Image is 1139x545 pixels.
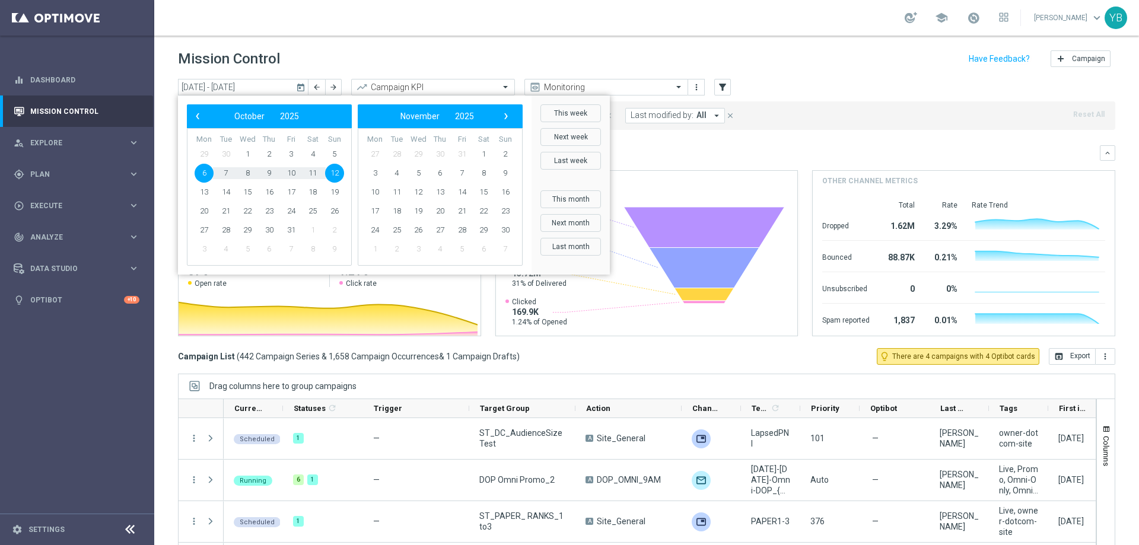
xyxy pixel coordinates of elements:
[884,200,915,210] div: Total
[431,221,450,240] span: 27
[260,240,279,259] span: 6
[325,202,344,221] span: 26
[128,137,139,148] i: keyboard_arrow_right
[238,202,257,221] span: 22
[209,381,357,391] div: Row Groups
[30,284,124,315] a: Optibot
[13,264,140,273] div: Data Studio keyboard_arrow_right
[540,214,601,232] button: Next month
[13,201,140,211] div: play_circle_outline Execute keyboard_arrow_right
[260,145,279,164] span: 2
[474,240,493,259] span: 6
[14,200,128,211] div: Execute
[453,183,472,202] span: 14
[940,511,979,532] div: John Bruzzese
[13,138,140,148] div: person_search Explore keyboard_arrow_right
[14,75,24,85] i: equalizer
[540,104,601,122] button: This week
[195,279,227,288] span: Open rate
[14,169,24,180] i: gps_fixed
[30,64,139,95] a: Dashboard
[14,232,128,243] div: Analyze
[999,428,1038,449] span: owner-dotcom-site
[692,82,701,92] i: more_vert
[872,474,879,485] span: —
[512,297,567,307] span: Clicked
[260,183,279,202] span: 16
[365,240,384,259] span: 1
[771,403,780,413] i: refresh
[494,135,516,145] th: weekday
[512,279,567,288] span: 31% of Delivered
[1105,7,1127,29] div: YB
[884,278,915,297] div: 0
[351,79,515,95] ng-select: Campaign KPI
[195,164,214,183] span: 6
[586,404,610,413] span: Action
[128,231,139,243] i: keyboard_arrow_right
[14,138,128,148] div: Explore
[474,183,493,202] span: 15
[692,471,711,490] img: Optimail
[474,221,493,240] span: 29
[386,135,408,145] th: weekday
[1096,348,1115,365] button: more_vert
[496,221,515,240] span: 30
[752,404,769,413] span: Templates
[303,145,322,164] span: 4
[260,202,279,221] span: 23
[725,109,736,122] button: close
[409,183,428,202] span: 12
[822,310,870,329] div: Spam reported
[259,135,281,145] th: weekday
[14,95,139,127] div: Mission Control
[234,433,281,444] colored-tag: Scheduled
[692,404,721,413] span: Channel
[409,221,428,240] span: 26
[179,501,224,543] div: Press SPACE to select this row.
[365,183,384,202] span: 10
[935,11,948,24] span: school
[870,404,897,413] span: Optibot
[625,108,725,123] button: Last modified by: All arrow_drop_down
[517,351,520,362] span: )
[282,221,301,240] span: 31
[496,202,515,221] span: 23
[217,240,236,259] span: 4
[365,221,384,240] span: 24
[408,135,429,145] th: weekday
[282,240,301,259] span: 7
[282,145,301,164] span: 3
[128,200,139,211] i: keyboard_arrow_right
[325,183,344,202] span: 19
[302,135,324,145] th: weekday
[272,109,307,124] button: 2025
[14,169,128,180] div: Plan
[189,433,199,444] i: more_vert
[1058,433,1084,444] div: 12 Oct 2025, Sunday
[999,505,1038,537] span: Live, owner-dotcom-site
[234,474,272,486] colored-tag: Running
[190,109,343,124] bs-datepicker-navigation-view: ​ ​ ​
[597,433,645,444] span: Site_General
[325,79,342,95] button: arrow_forward
[453,202,472,221] span: 21
[30,234,128,241] span: Analyze
[877,348,1039,365] button: lightbulb_outline There are 4 campaigns with 4 Optibot cards
[178,79,308,95] input: Select date range
[446,351,517,362] span: 1 Campaign Drafts
[307,474,318,485] div: 1
[209,381,357,391] span: Drag columns here to group campaigns
[189,516,199,527] i: more_vert
[512,317,567,327] span: 1.24% of Opened
[303,240,322,259] span: 8
[14,295,24,305] i: lightbulb
[810,475,829,485] span: Auto
[13,232,140,242] button: track_changes Analyze keyboard_arrow_right
[884,215,915,234] div: 1.62M
[1049,348,1096,365] button: open_in_browser Export
[195,240,214,259] span: 3
[179,418,224,460] div: Press SPACE to select this row.
[409,164,428,183] span: 5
